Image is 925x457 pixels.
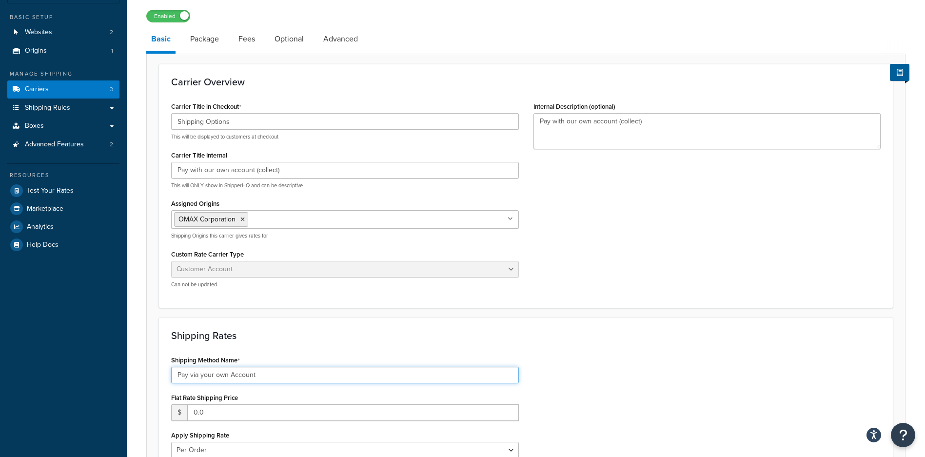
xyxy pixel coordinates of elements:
span: $ [171,404,187,421]
span: 2 [110,28,113,37]
p: Can not be updated [171,281,519,288]
button: Open Resource Center [891,423,915,447]
a: Advanced Features2 [7,136,119,154]
a: Boxes [7,117,119,135]
a: Shipping Rules [7,99,119,117]
label: Flat Rate Shipping Price [171,394,238,401]
div: Resources [7,171,119,179]
span: Shipping Rules [25,104,70,112]
li: Carriers [7,80,119,99]
a: Optional [270,27,309,51]
span: Help Docs [27,241,59,249]
a: Package [185,27,224,51]
label: Shipping Method Name [171,357,240,364]
label: Enabled [147,10,190,22]
button: Show Help Docs [890,64,909,81]
span: Analytics [27,223,54,231]
label: Assigned Origins [171,200,219,207]
label: Internal Description (optional) [533,103,615,110]
h3: Shipping Rates [171,330,881,341]
span: Marketplace [27,205,63,213]
li: Origins [7,42,119,60]
a: Marketplace [7,200,119,218]
label: Carrier Title in Checkout [171,103,241,111]
label: Custom Rate Carrier Type [171,251,244,258]
a: Basic [146,27,176,54]
span: Origins [25,47,47,55]
div: Manage Shipping [7,70,119,78]
span: 1 [111,47,113,55]
li: Advanced Features [7,136,119,154]
textarea: Pay with our own account (collect) [533,113,881,149]
a: Test Your Rates [7,182,119,199]
h3: Carrier Overview [171,77,881,87]
li: Websites [7,23,119,41]
label: Apply Shipping Rate [171,432,229,439]
a: Carriers3 [7,80,119,99]
span: Carriers [25,85,49,94]
span: 2 [110,140,113,149]
div: Basic Setup [7,13,119,21]
span: Boxes [25,122,44,130]
a: Help Docs [7,236,119,254]
label: Carrier Title Internal [171,152,227,159]
a: Analytics [7,218,119,236]
a: Advanced [318,27,363,51]
p: This will ONLY show in ShipperHQ and can be descriptive [171,182,519,189]
p: This will be displayed to customers at checkout [171,133,519,140]
a: Fees [234,27,260,51]
span: Websites [25,28,52,37]
span: 3 [110,85,113,94]
a: Websites2 [7,23,119,41]
a: Origins1 [7,42,119,60]
p: Shipping Origins this carrier gives rates for [171,232,519,239]
span: Test Your Rates [27,187,74,195]
span: OMAX Corporation [178,214,236,224]
span: Advanced Features [25,140,84,149]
